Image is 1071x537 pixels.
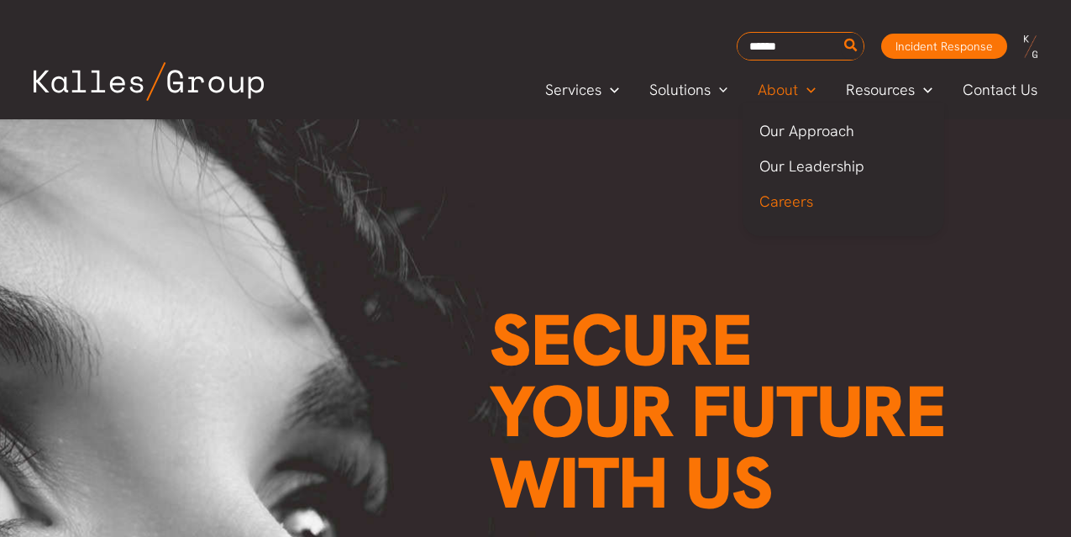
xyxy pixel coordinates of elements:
a: ServicesMenu Toggle [530,77,634,103]
span: Menu Toggle [915,77,932,103]
a: ResourcesMenu Toggle [831,77,948,103]
span: Secure your future with us [490,293,946,529]
span: Services [545,77,601,103]
span: Our Leadership [759,156,864,176]
a: AboutMenu Toggle [743,77,831,103]
span: Solutions [649,77,711,103]
button: Search [841,33,862,60]
span: Contact Us [963,77,1037,103]
span: Menu Toggle [711,77,728,103]
span: Careers [759,192,813,211]
nav: Primary Site Navigation [530,76,1054,103]
span: Our Approach [759,121,854,140]
span: Menu Toggle [601,77,619,103]
a: Our Leadership [743,149,944,184]
a: Our Approach [743,113,944,149]
img: Kalles Group [34,62,264,101]
span: Menu Toggle [798,77,816,103]
span: Resources [846,77,915,103]
a: SolutionsMenu Toggle [634,77,743,103]
a: Contact Us [948,77,1054,103]
a: Careers [743,184,944,219]
span: About [758,77,798,103]
a: Incident Response [881,34,1007,59]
